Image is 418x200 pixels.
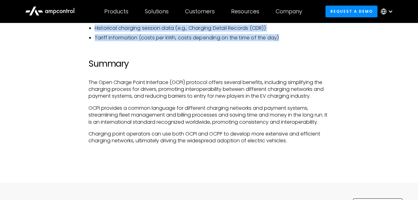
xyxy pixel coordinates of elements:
img: tab_domain_overview_orange.svg [17,36,22,41]
img: logo_orange.svg [10,10,15,15]
p: The Open Charge Point Interface (OCPI) protocol offers several benefits, including simplifying th... [88,79,330,100]
div: v 4.0.25 [17,10,30,15]
img: website_grey.svg [10,16,15,21]
div: Resources [231,8,259,15]
div: Customers [185,8,215,15]
p: Charging point operators can use both OCPI and OCPP to develop more extensive and efficient charg... [88,131,330,144]
div: Domain Overview [24,37,55,41]
p: OCPI provides a common language for different charging networks and payment systems, streamlining... [88,105,330,126]
img: tab_keywords_by_traffic_grey.svg [62,36,67,41]
li: Historical charging session data (e.g., Charging Detail Records (CDR)) [95,25,330,32]
a: Request a demo [325,6,377,17]
div: Keywords by Traffic [68,37,104,41]
div: Solutions [145,8,169,15]
div: Domain: [DOMAIN_NAME] [16,16,68,21]
li: Tariff information (costs per kWh, costs depending on the time of the day) [95,34,330,41]
div: Products [104,8,128,15]
h2: Summary [88,59,330,69]
div: Company [276,8,302,15]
